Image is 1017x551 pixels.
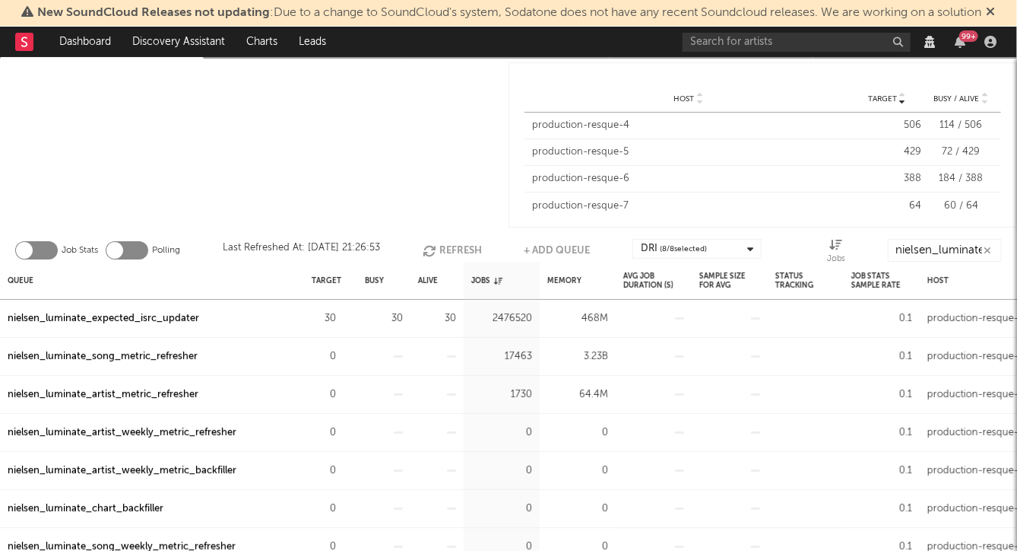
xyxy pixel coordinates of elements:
[547,386,608,404] div: 64.4M
[288,27,337,57] a: Leads
[853,199,921,214] div: 64
[152,241,180,260] label: Polling
[547,264,581,297] div: Memory
[532,199,845,214] div: production-resque-7
[929,199,993,214] div: 60 / 64
[959,30,978,42] div: 99 +
[8,462,236,480] a: nielsen_luminate_artist_weekly_metric_backfiller
[532,118,845,133] div: production-resque-4
[418,310,456,328] div: 30
[471,424,532,442] div: 0
[547,310,608,328] div: 468M
[365,264,384,297] div: Busy
[38,7,271,19] span: New SoundCloud Releases not updating
[532,171,845,186] div: production-resque-6
[987,7,996,19] span: Dismiss
[8,386,198,404] a: nielsen_luminate_artist_metric_refresher
[934,94,980,104] span: Busy / Alive
[418,264,438,297] div: Alive
[62,241,98,260] label: Job Stats
[853,145,921,160] div: 429
[955,36,965,48] button: 99+
[827,239,845,268] div: Jobs
[547,348,608,366] div: 3.23B
[547,500,608,518] div: 0
[223,239,380,262] div: Last Refreshed At: [DATE] 21:26:53
[851,310,912,328] div: 0.1
[471,500,532,518] div: 0
[851,462,912,480] div: 0.1
[674,94,695,104] span: Host
[927,264,949,297] div: Host
[365,310,403,328] div: 30
[8,424,236,442] a: nielsen_luminate_artist_weekly_metric_refresher
[312,462,336,480] div: 0
[471,264,502,297] div: Jobs
[312,386,336,404] div: 0
[312,264,341,297] div: Target
[683,33,911,52] input: Search for artists
[851,424,912,442] div: 0.1
[122,27,236,57] a: Discovery Assistant
[888,239,1002,262] input: Search...
[775,264,836,297] div: Status Tracking
[699,264,760,297] div: Sample Size For Avg
[312,500,336,518] div: 0
[547,462,608,480] div: 0
[49,27,122,57] a: Dashboard
[827,250,845,269] div: Jobs
[853,171,921,186] div: 388
[851,386,912,404] div: 0.1
[641,240,707,258] div: DRI
[38,7,982,19] span: : Due to a change to SoundCloud's system, Sodatone does not have any recent Soundcloud releases. ...
[851,348,912,366] div: 0.1
[423,239,482,262] button: Refresh
[524,239,590,262] button: + Add Queue
[547,424,608,442] div: 0
[929,145,993,160] div: 72 / 429
[8,264,33,297] div: Queue
[868,94,897,104] span: Target
[853,118,921,133] div: 506
[312,348,336,366] div: 0
[660,240,707,258] span: ( 8 / 8 selected)
[532,145,845,160] div: production-resque-5
[471,386,532,404] div: 1730
[851,264,912,297] div: Job Stats Sample Rate
[8,310,199,328] a: nielsen_luminate_expected_isrc_updater
[471,310,532,328] div: 2476520
[851,500,912,518] div: 0.1
[8,500,163,518] a: nielsen_luminate_chart_backfiller
[929,118,993,133] div: 114 / 506
[471,348,532,366] div: 17463
[929,171,993,186] div: 184 / 388
[471,462,532,480] div: 0
[312,424,336,442] div: 0
[623,264,684,297] div: Avg Job Duration (s)
[236,27,288,57] a: Charts
[8,348,198,366] a: nielsen_luminate_song_metric_refresher
[312,310,336,328] div: 30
